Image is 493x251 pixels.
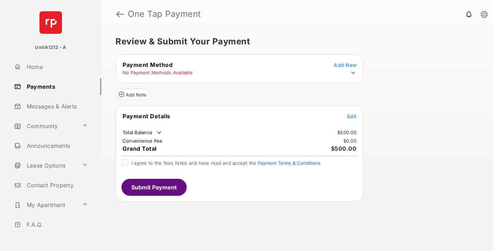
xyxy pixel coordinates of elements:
td: $500.00 [337,129,357,136]
a: Messages & Alerts [11,98,101,115]
a: My Apartment [11,196,79,213]
button: Add Note [116,89,150,100]
a: Announcements [11,137,101,154]
span: Grand Total [123,145,157,152]
button: Add New [334,61,356,68]
a: Contact Property [11,177,101,194]
strong: One Tap Payment [128,10,201,18]
span: $500.00 [331,145,357,152]
a: Home [11,58,101,75]
td: Total Balance [122,129,163,136]
img: svg+xml;base64,PHN2ZyB4bWxucz0iaHR0cDovL3d3dy53My5vcmcvMjAwMC9zdmciIHdpZHRoPSI2NCIgaGVpZ2h0PSI2NC... [39,11,62,34]
td: No Payment Methods Available [122,69,193,76]
span: Edit [347,113,356,119]
button: Submit Payment [121,179,187,196]
a: Payments [11,78,101,95]
span: I agree to the fees listed and have read and accept the [131,160,320,166]
a: Community [11,118,79,134]
td: Convenience Fee [122,138,163,144]
a: Lease Options [11,157,79,174]
td: $0.00 [343,138,357,144]
span: Payment Method [123,61,173,68]
button: I agree to the fees listed and have read and accept the [258,160,320,166]
h5: Review & Submit Your Payment [116,37,473,46]
span: Payment Details [123,113,170,120]
a: F.A.Q. [11,216,101,233]
button: Edit [347,113,356,120]
p: UnitA1212 - A [35,44,66,51]
span: Add New [334,62,356,68]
